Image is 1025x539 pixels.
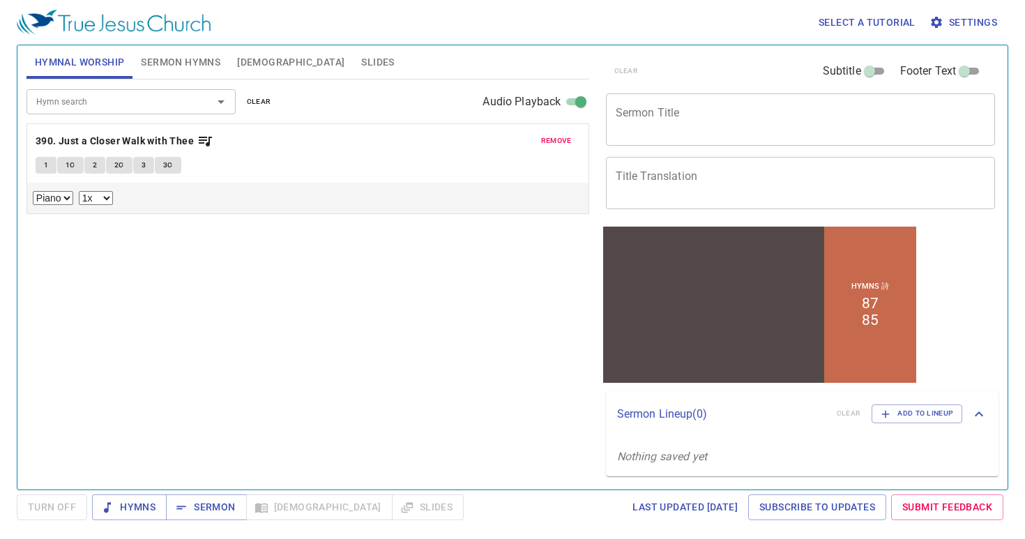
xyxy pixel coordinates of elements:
span: remove [541,135,572,147]
button: Select a tutorial [813,10,921,36]
span: Add to Lineup [881,407,953,420]
span: Hymns [103,499,155,516]
span: 3C [163,159,173,172]
span: Subtitle [823,63,861,79]
span: 1 [44,159,48,172]
span: Last updated [DATE] [632,499,738,516]
p: Sermon Lineup ( 0 ) [617,406,826,423]
span: Footer Text [900,63,957,79]
select: Select Track [33,191,73,205]
span: Select a tutorial [819,14,916,31]
select: Playback Rate [79,191,113,205]
b: 390. Just a Closer Walk with Thee [36,132,194,150]
button: 390. Just a Closer Walk with Thee [36,132,214,150]
a: Submit Feedback [891,494,1003,520]
button: 1C [57,157,84,174]
span: Audio Playback [483,93,561,110]
button: clear [238,93,280,110]
button: 2C [106,157,132,174]
button: 1 [36,157,56,174]
span: Submit Feedback [902,499,992,516]
span: Sermon [177,499,235,516]
span: 1C [66,159,75,172]
button: 3 [133,157,154,174]
a: Subscribe to Updates [748,494,886,520]
img: True Jesus Church [17,10,211,35]
span: Subscribe to Updates [759,499,875,516]
iframe: from-child [600,224,919,386]
span: 2C [114,159,124,172]
div: Sermon Lineup(0)clearAdd to Lineup [606,390,999,436]
button: Open [211,92,231,112]
button: remove [533,132,580,149]
button: 3C [155,157,181,174]
span: Slides [361,54,394,71]
button: Add to Lineup [872,404,962,423]
span: Hymnal Worship [35,54,125,71]
button: Hymns [92,494,167,520]
span: 3 [142,159,146,172]
span: Settings [932,14,997,31]
span: Sermon Hymns [141,54,220,71]
i: Nothing saved yet [617,450,708,463]
button: Settings [927,10,1003,36]
span: 2 [93,159,97,172]
a: Last updated [DATE] [627,494,743,520]
span: [DEMOGRAPHIC_DATA] [237,54,344,71]
span: clear [247,96,271,108]
button: Sermon [166,494,246,520]
button: 2 [84,157,105,174]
